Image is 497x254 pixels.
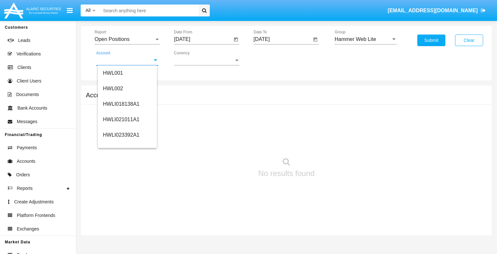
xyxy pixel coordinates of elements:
button: Submit [417,34,445,46]
button: Clear [455,34,483,46]
span: HWLI024804A1 [103,148,139,153]
span: Documents [16,91,39,98]
span: HWLI018138A1 [103,101,139,107]
span: Clients [17,64,31,71]
button: Open calendar [232,36,240,44]
img: Logo image [3,1,62,20]
span: HWLI021011A1 [103,117,139,122]
span: Reports [17,185,33,192]
span: Platform Frontends [17,212,55,219]
p: No results found [258,168,315,179]
span: Client Users [17,78,41,84]
a: All [81,7,100,14]
h5: Account Reports [86,93,134,98]
span: HWLI023392A1 [103,132,139,138]
button: Open calendar [311,36,319,44]
span: HWL001 [103,70,123,76]
span: Create Adjustments [14,199,54,205]
span: Currency [174,57,234,63]
span: Accounts [17,158,35,165]
span: [EMAIL_ADDRESS][DOMAIN_NAME] [388,8,478,13]
span: Leads [18,37,30,44]
span: Bank Accounts [17,105,47,112]
a: [EMAIL_ADDRESS][DOMAIN_NAME] [385,2,489,20]
span: Open Positions [95,36,130,42]
span: All [86,8,91,13]
span: Orders [16,171,30,178]
input: Search [100,5,197,16]
span: HWL002 [103,86,123,91]
span: Messages [17,118,37,125]
span: Verifications [16,51,41,57]
span: Payments [17,144,37,151]
span: Exchanges [17,226,39,232]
